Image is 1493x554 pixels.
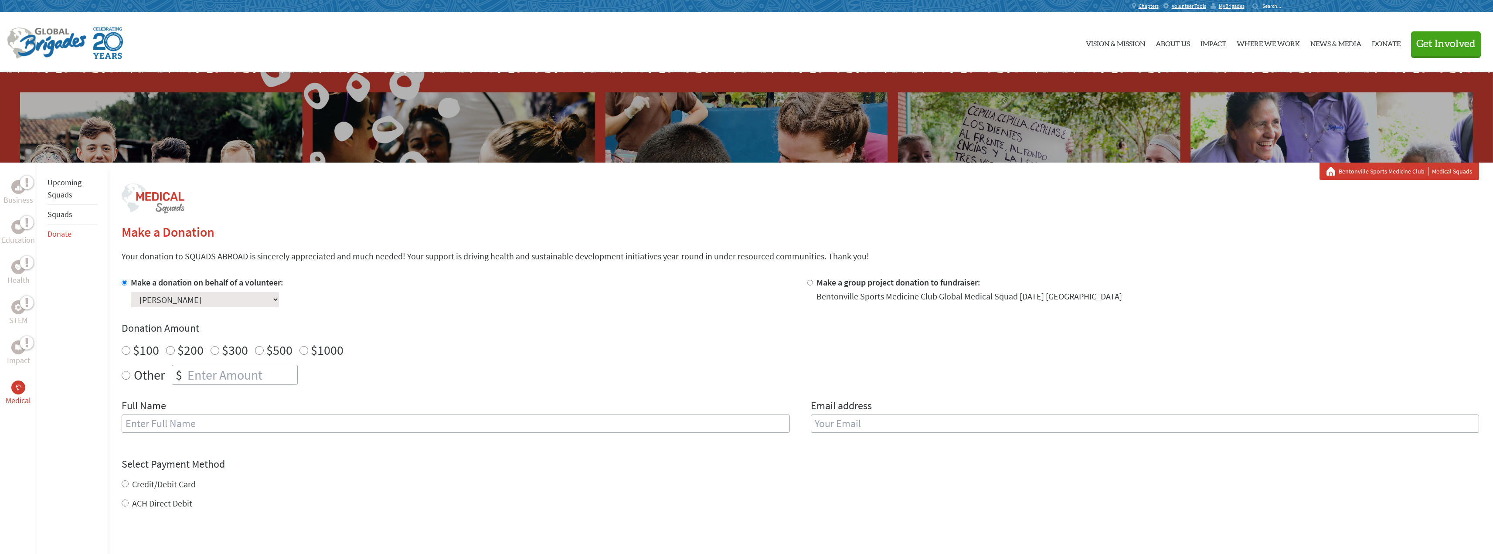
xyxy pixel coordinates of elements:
[1416,39,1476,49] span: Get Involved
[11,180,25,194] div: Business
[122,457,1479,471] h4: Select Payment Method
[48,224,97,244] li: Donate
[122,224,1479,240] h2: Make a Donation
[15,264,22,270] img: Health
[1262,3,1287,9] input: Search...
[1219,3,1245,10] span: MyBrigades
[11,260,25,274] div: Health
[11,220,25,234] div: Education
[122,415,790,433] input: Enter Full Name
[1326,167,1472,176] div: Medical Squads
[1339,167,1428,176] a: Bentonville Sports Medicine Club
[132,498,192,509] label: ACH Direct Debit
[15,184,22,190] img: Business
[7,274,30,286] p: Health
[48,173,97,205] li: Upcoming Squads
[266,342,292,358] label: $500
[7,340,30,367] a: ImpactImpact
[11,340,25,354] div: Impact
[811,399,872,415] label: Email address
[7,27,86,59] img: Global Brigades Logo
[6,381,31,407] a: MedicalMedical
[1310,20,1361,65] a: News & Media
[48,229,71,239] a: Donate
[48,177,82,200] a: Upcoming Squads
[6,394,31,407] p: Medical
[15,304,22,311] img: STEM
[134,365,165,385] label: Other
[2,220,35,246] a: EducationEducation
[122,250,1479,262] p: Your donation to SQUADS ABROAD is sincerely appreciated and much needed! Your support is driving ...
[9,300,27,326] a: STEMSTEM
[3,180,33,206] a: BusinessBusiness
[177,342,204,358] label: $200
[122,321,1479,335] h4: Donation Amount
[122,184,184,214] img: logo-medical-squads.png
[1237,20,1300,65] a: Where We Work
[133,342,159,358] label: $100
[48,205,97,224] li: Squads
[1139,3,1159,10] span: Chapters
[15,344,22,350] img: Impact
[816,290,1122,302] div: Bentonville Sports Medicine Club Global Medical Squad [DATE] [GEOGRAPHIC_DATA]
[7,354,30,367] p: Impact
[1086,20,1145,65] a: Vision & Mission
[15,384,22,391] img: Medical
[1172,3,1206,10] span: Volunteer Tools
[132,479,196,489] label: Credit/Debit Card
[311,342,343,358] label: $1000
[7,260,30,286] a: HealthHealth
[2,234,35,246] p: Education
[1201,20,1226,65] a: Impact
[1411,31,1481,56] button: Get Involved
[48,209,72,219] a: Squads
[172,365,186,384] div: $
[811,415,1479,433] input: Your Email
[222,342,248,358] label: $300
[3,194,33,206] p: Business
[1156,20,1190,65] a: About Us
[131,277,283,288] label: Make a donation on behalf of a volunteer:
[816,277,980,288] label: Make a group project donation to fundraiser:
[15,224,22,230] img: Education
[93,27,123,59] img: Global Brigades Celebrating 20 Years
[122,399,166,415] label: Full Name
[11,381,25,394] div: Medical
[11,300,25,314] div: STEM
[1372,20,1401,65] a: Donate
[9,314,27,326] p: STEM
[186,365,297,384] input: Enter Amount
